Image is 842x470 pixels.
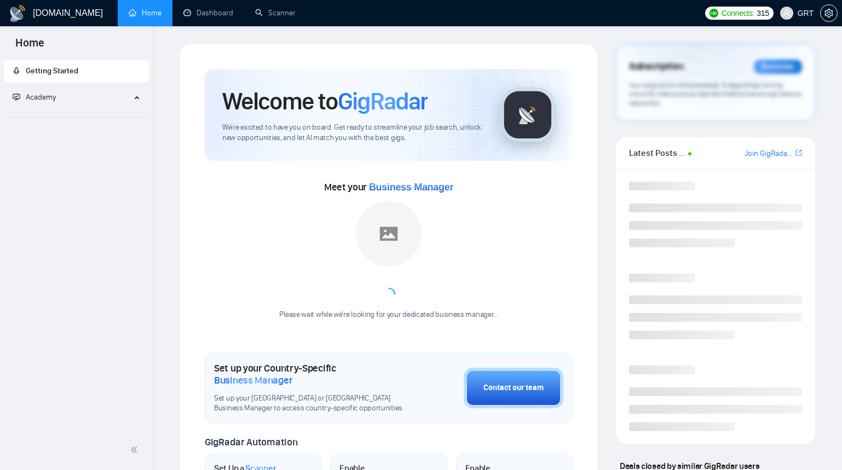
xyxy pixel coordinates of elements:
span: GigRadar [338,86,428,116]
span: double-left [130,444,141,455]
span: export [795,148,802,157]
div: Please wait while we're looking for your dedicated business manager... [273,310,504,320]
span: Business Manager [369,182,453,193]
span: fund-projection-screen [13,93,20,101]
img: logo [9,5,26,22]
img: gigradar-logo.png [500,88,555,142]
div: Contact our team [483,382,544,394]
a: export [795,148,802,158]
a: homeHome [129,8,162,18]
span: GigRadar Automation [205,436,297,448]
img: upwork-logo.png [710,9,718,18]
button: setting [820,4,838,22]
button: Contact our team [464,368,563,408]
span: Latest Posts from the GigRadar Community [629,146,685,160]
span: Home [7,35,53,58]
span: Connects: [722,7,754,19]
span: Subscription [629,57,683,76]
h1: Set up your Country-Specific [214,362,409,386]
span: Getting Started [26,66,78,76]
span: Business Manager [214,374,292,386]
span: Meet your [324,181,453,193]
li: Getting Started [4,60,149,82]
span: Academy [26,92,56,102]
span: Academy [13,92,56,102]
span: We're excited to have you on board. Get ready to streamline your job search, unlock new opportuni... [222,123,483,143]
span: user [783,9,791,17]
h1: Welcome to [222,86,428,116]
span: Set up your [GEOGRAPHIC_DATA] or [GEOGRAPHIC_DATA] Business Manager to access country-specific op... [214,393,409,414]
a: setting [820,9,838,18]
span: rocket [13,67,20,74]
span: Your subscription will be renewed. To keep things running smoothly, make sure your payment method... [629,81,801,107]
img: placeholder.png [356,201,422,266]
a: Join GigRadar Slack Community [745,148,793,160]
div: Reminder [754,60,802,74]
span: loading [382,287,396,301]
li: Academy Homepage [4,113,149,120]
span: 315 [757,7,769,19]
a: dashboardDashboard [183,8,233,18]
a: searchScanner [255,8,296,18]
